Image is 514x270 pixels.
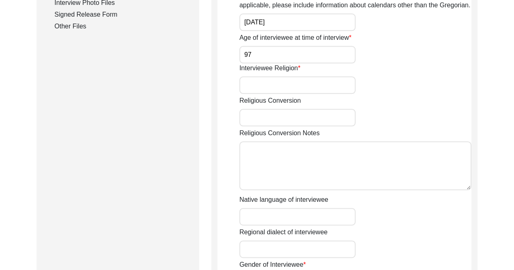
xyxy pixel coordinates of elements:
label: Regional dialect of interviewee [239,227,327,237]
label: Gender of Interviewee [239,260,306,270]
label: Religious Conversion [239,96,301,106]
div: Signed Release Form [54,10,189,19]
label: Interviewee Religion [239,63,300,73]
label: Religious Conversion Notes [239,128,319,138]
div: Other Files [54,22,189,31]
label: Age of interviewee at time of interview [239,33,351,43]
label: Native language of interviewee [239,195,328,205]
